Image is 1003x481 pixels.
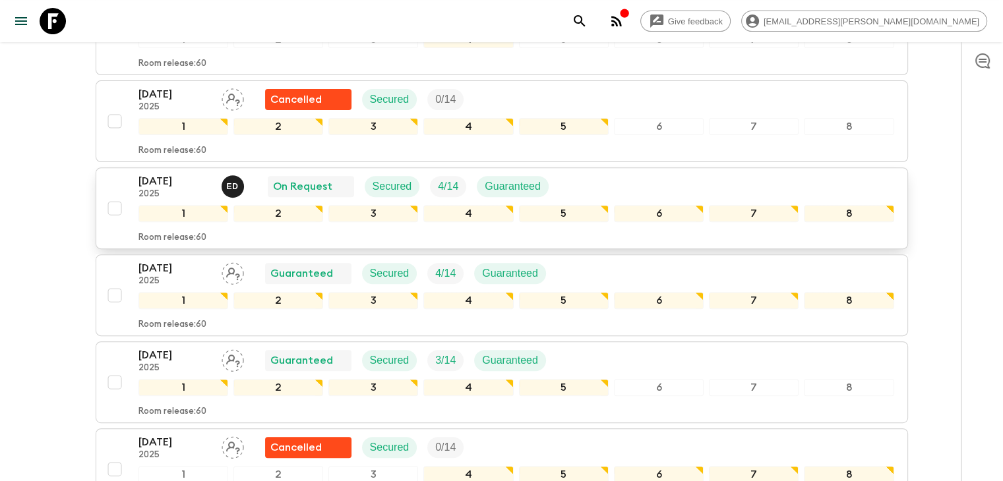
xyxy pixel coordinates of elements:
p: E D [227,181,239,192]
div: Trip Fill [430,176,466,197]
p: 2025 [138,276,211,287]
p: 2025 [138,450,211,461]
div: 3 [328,379,418,396]
div: Flash Pack cancellation [265,89,351,110]
div: Trip Fill [427,350,464,371]
div: 1 [138,205,228,222]
div: Secured [362,89,417,110]
div: Secured [362,263,417,284]
div: 1 [138,118,228,135]
p: Secured [373,179,412,194]
p: Guaranteed [270,266,333,281]
div: 4 [423,379,513,396]
p: Room release: 60 [138,233,206,243]
p: Guaranteed [482,266,538,281]
p: Cancelled [270,439,322,455]
div: 2 [233,118,323,135]
p: 2025 [138,189,211,200]
p: 2025 [138,102,211,113]
div: 5 [519,205,609,222]
p: [DATE] [138,347,211,363]
span: Edwin Duarte Ríos [222,179,247,190]
div: 8 [804,118,894,135]
div: 7 [709,292,799,309]
div: 3 [328,292,418,309]
div: Secured [362,437,417,458]
p: [DATE] [138,434,211,450]
button: ED [222,175,247,198]
div: 5 [519,292,609,309]
div: 1 [138,292,228,309]
p: Guaranteed [482,353,538,368]
p: [DATE] [138,260,211,276]
div: 1 [138,379,228,396]
div: 4 [423,205,513,222]
p: Cancelled [270,92,322,107]
div: Secured [365,176,420,197]
div: 4 [423,118,513,135]
p: [DATE] [138,173,211,189]
div: Trip Fill [427,89,464,110]
p: Secured [370,439,410,455]
div: 5 [519,118,609,135]
p: Room release: 60 [138,320,206,330]
div: 4 [423,292,513,309]
div: Trip Fill [427,263,464,284]
div: 6 [614,205,704,222]
span: Assign pack leader [222,440,244,451]
p: Guaranteed [485,179,541,194]
div: [EMAIL_ADDRESS][PERSON_NAME][DOMAIN_NAME] [741,11,987,32]
div: Trip Fill [427,437,464,458]
p: Secured [370,353,410,368]
p: 4 / 14 [435,266,456,281]
p: Secured [370,92,410,107]
a: Give feedback [640,11,731,32]
div: 5 [519,379,609,396]
div: 6 [614,118,704,135]
div: 7 [709,205,799,222]
div: 7 [709,118,799,135]
div: 8 [804,205,894,222]
span: Assign pack leader [222,353,244,364]
p: Room release: 60 [138,146,206,156]
span: Assign pack leader [222,92,244,103]
span: Assign pack leader [222,266,244,277]
div: 6 [614,379,704,396]
span: Give feedback [661,16,730,26]
div: 8 [804,379,894,396]
p: Guaranteed [270,353,333,368]
button: search adventures [566,8,593,34]
p: 3 / 14 [435,353,456,368]
div: 3 [328,118,418,135]
div: 7 [709,379,799,396]
p: On Request [273,179,332,194]
div: Secured [362,350,417,371]
button: [DATE]2025Assign pack leaderFlash Pack cancellationSecuredTrip Fill12345678Room release:60 [96,80,908,162]
div: 2 [233,205,323,222]
div: 3 [328,205,418,222]
p: Secured [370,266,410,281]
button: [DATE]2025Assign pack leaderGuaranteedSecuredTrip FillGuaranteed12345678Room release:60 [96,341,908,423]
div: Flash Pack cancellation [265,437,351,458]
p: 2025 [138,363,211,374]
div: 6 [614,292,704,309]
span: [EMAIL_ADDRESS][PERSON_NAME][DOMAIN_NAME] [756,16,987,26]
div: 2 [233,292,323,309]
p: Room release: 60 [138,407,206,417]
button: [DATE]2025Assign pack leaderGuaranteedSecuredTrip FillGuaranteed12345678Room release:60 [96,254,908,336]
p: 0 / 14 [435,92,456,107]
div: 8 [804,292,894,309]
p: 0 / 14 [435,439,456,455]
p: 4 / 14 [438,179,458,194]
button: menu [8,8,34,34]
div: 2 [233,379,323,396]
button: [DATE]2025Edwin Duarte RíosOn RequestSecuredTrip FillGuaranteed12345678Room release:60 [96,167,908,249]
p: Room release: 60 [138,59,206,69]
p: [DATE] [138,86,211,102]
